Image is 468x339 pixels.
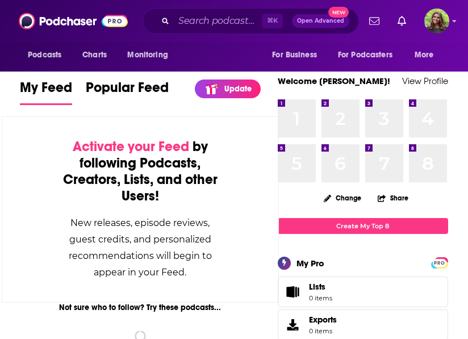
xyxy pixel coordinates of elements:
a: Show notifications dropdown [393,11,411,31]
button: Share [377,187,409,209]
button: open menu [407,44,448,66]
button: open menu [119,44,182,66]
span: Exports [309,315,337,325]
a: Popular Feed [86,79,169,105]
button: Show profile menu [424,9,449,34]
span: 0 items [309,294,332,302]
a: Update [195,79,261,98]
span: Charts [82,47,107,63]
button: open menu [331,44,409,66]
span: For Business [272,47,317,63]
button: open menu [264,44,331,66]
a: Welcome [PERSON_NAME]! [278,76,390,86]
span: PRO [433,259,446,267]
button: open menu [20,44,76,66]
span: 0 items [309,327,337,335]
div: Not sure who to follow? Try these podcasts... [2,303,278,312]
a: View Profile [402,76,448,86]
button: Change [317,191,368,205]
span: Activate your Feed [73,138,189,155]
span: More [415,47,434,63]
p: Update [224,84,252,94]
img: User Profile [424,9,449,34]
span: Monitoring [127,47,168,63]
div: by following Podcasts, Creators, Lists, and other Users! [59,139,221,204]
a: Lists [278,277,448,307]
span: Podcasts [28,47,61,63]
span: Lists [309,282,325,292]
span: Lists [309,282,332,292]
span: New [328,7,349,18]
a: PRO [433,258,446,266]
span: Exports [282,317,304,333]
span: My Feed [20,79,72,103]
span: Logged in as reagan34226 [424,9,449,34]
a: Create My Top 8 [278,218,448,233]
a: Charts [75,44,114,66]
div: New releases, episode reviews, guest credits, and personalized recommendations will begin to appe... [59,215,221,281]
span: Open Advanced [297,18,344,24]
div: My Pro [296,258,324,269]
img: Podchaser - Follow, Share and Rate Podcasts [19,10,128,32]
a: My Feed [20,79,72,105]
span: Popular Feed [86,79,169,103]
span: For Podcasters [338,47,392,63]
button: Open AdvancedNew [292,14,349,28]
span: Lists [282,284,304,300]
input: Search podcasts, credits, & more... [174,12,262,30]
a: Show notifications dropdown [365,11,384,31]
span: ⌘ K [262,14,283,28]
div: Search podcasts, credits, & more... [143,8,359,34]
